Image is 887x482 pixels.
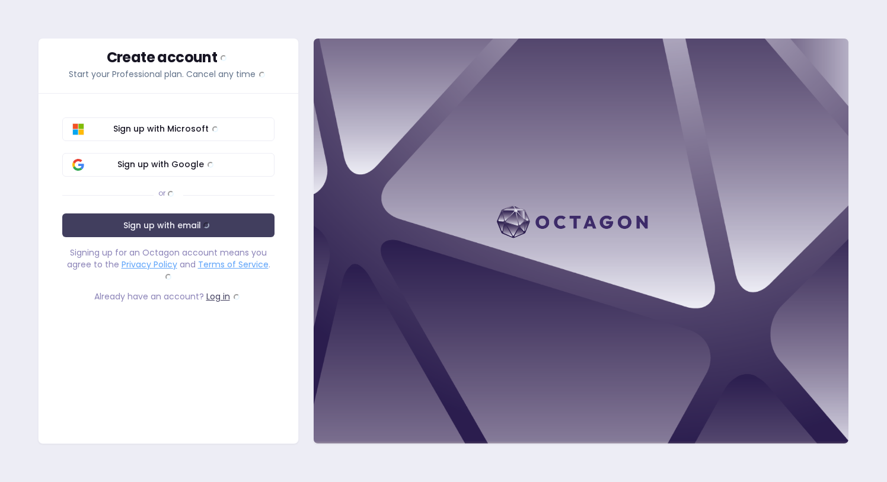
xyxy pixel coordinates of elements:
div: Create account [62,50,275,65]
a: Terms of Service [198,258,269,270]
a: Log in [206,291,230,302]
div: Already have an account? [62,291,275,304]
p: Start your Professional plan. Cancel any time [62,68,275,81]
div: Signing up for an Octagon account means you agree to the and . [62,247,275,283]
span: Sign up with Google [70,158,264,171]
a: Sign up with email [62,213,275,237]
div: or [158,189,178,202]
button: Sign up with Microsoft [62,117,275,141]
button: Sign up with Google [62,153,275,177]
a: Privacy Policy [122,258,177,270]
span: Sign up with Microsoft [70,123,264,136]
